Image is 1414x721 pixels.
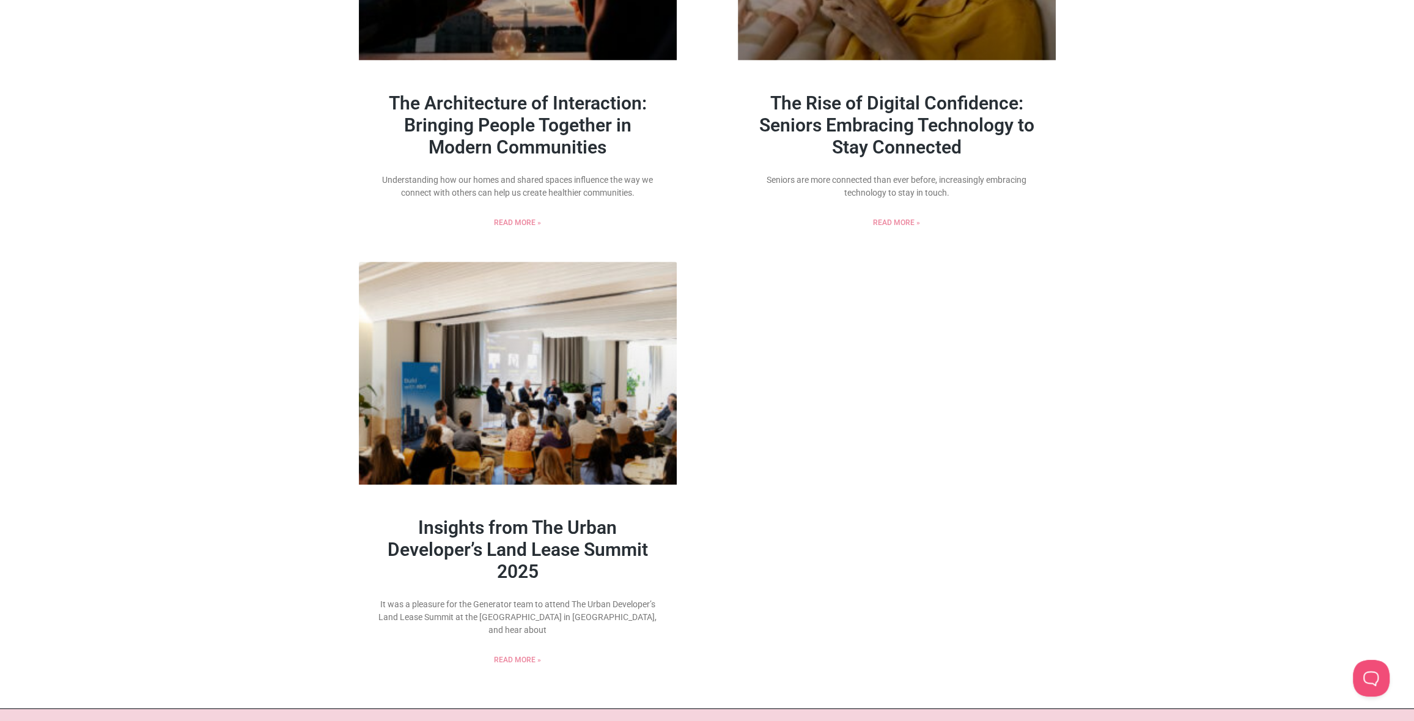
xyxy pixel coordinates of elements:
a: Read more about Insights from The Urban Developer’s Land Lease Summit 2025 [494,654,541,665]
p: It was a pleasure for the Generator team to attend The Urban Developer’s Land Lease Summit at the... [377,598,658,637]
p: Seniors are more connected than ever before, increasingly embracing technology to stay in touch. [756,174,1037,199]
a: Insights from The Urban Developer’s Land Lease Summit 2025 [388,517,648,582]
a: Read more about The Architecture of Interaction: Bringing People Together in Modern Communities [494,217,541,228]
a: The Architecture of Interaction: Bringing People Together in Modern Communities [389,92,647,158]
a: The Rise of Digital Confidence: Seniors Embracing Technology to Stay Connected [759,92,1034,158]
a: Read more about The Rise of Digital Confidence: Seniors Embracing Technology to Stay Connected [873,217,920,228]
iframe: Toggle Customer Support [1353,660,1390,697]
p: Understanding how our homes and shared spaces influence the way we connect with others can help u... [377,174,658,199]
